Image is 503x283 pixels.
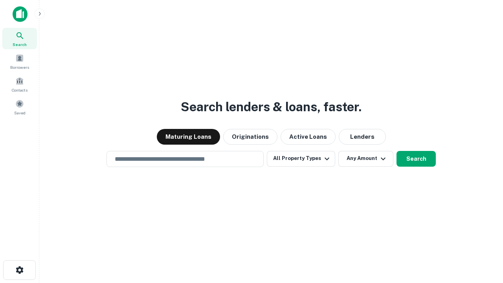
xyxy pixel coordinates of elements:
[2,96,37,118] a: Saved
[13,6,28,22] img: capitalize-icon.png
[14,110,26,116] span: Saved
[13,41,27,48] span: Search
[2,74,37,95] a: Contacts
[397,151,436,167] button: Search
[12,87,28,93] span: Contacts
[464,220,503,258] iframe: Chat Widget
[267,151,335,167] button: All Property Types
[338,151,393,167] button: Any Amount
[223,129,277,145] button: Originations
[339,129,386,145] button: Lenders
[10,64,29,70] span: Borrowers
[281,129,336,145] button: Active Loans
[181,97,362,116] h3: Search lenders & loans, faster.
[157,129,220,145] button: Maturing Loans
[2,51,37,72] a: Borrowers
[2,28,37,49] a: Search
